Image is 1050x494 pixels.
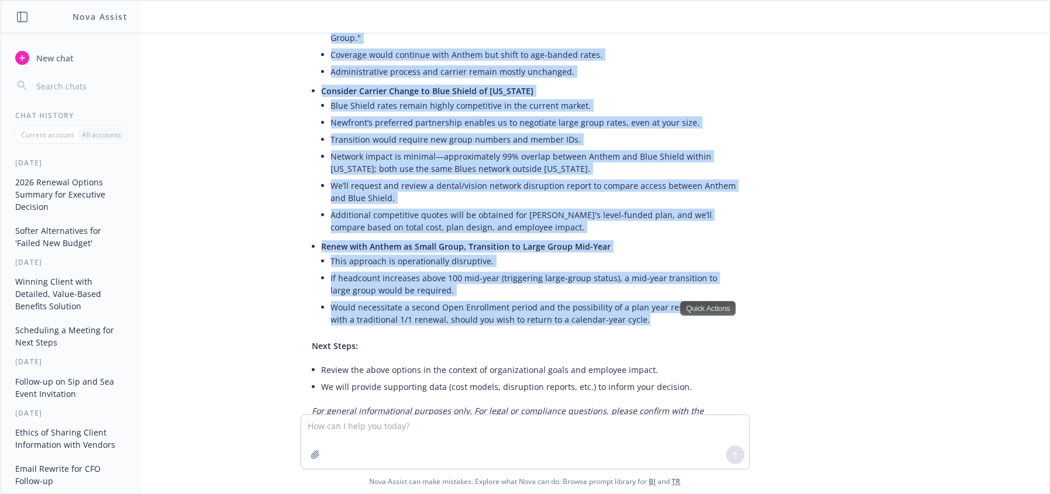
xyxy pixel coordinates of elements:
[312,405,704,429] em: For general informational purposes only. For legal or compliance questions, please confirm with t...
[11,372,132,403] button: Follow-up on Sip and Sea Event Invitation
[11,423,132,454] button: Ethics of Sharing Client Information with Vendors
[1,158,141,168] div: [DATE]
[331,63,738,80] li: Administrative process and carrier remain mostly unchanged.
[1,408,141,418] div: [DATE]
[331,206,738,236] li: Additional competitive quotes will be obtained for [PERSON_NAME]'s level-funded plan, and we’ll c...
[649,476,656,486] a: BI
[331,131,738,148] li: Transition would require new group numbers and member IDs.
[82,130,121,140] p: All accounts
[5,469,1045,493] span: Nova Assist can make mistakes. Explore what Nova can do: Browse prompt library for and
[1,357,141,367] div: [DATE]
[1,257,141,267] div: [DATE]
[73,11,128,23] h1: Nova Assist
[331,97,738,114] li: Blue Shield rates remain highly competitive in the current market.
[331,299,738,328] li: Would necessitate a second Open Enrollment period and the possibility of a plan year reset to ali...
[11,320,132,352] button: Scheduling a Meeting for Next Steps
[1,110,141,120] div: Chat History
[322,378,738,395] li: We will provide supporting data (cost models, disruption reports, etc.) to inform your decision.
[312,340,359,351] span: Next Steps:
[11,272,132,316] button: Winning Client with Detailed, Value-Based Benefits Solution
[331,46,738,63] li: Coverage would continue with Anthem but shift to age-banded rates.
[331,114,738,131] li: Newfront’s preferred partnership enables us to negotiate large group rates, even at your size.
[331,270,738,299] li: If headcount increases above 100 mid-year (triggering large-group status), a mid-year transition ...
[331,177,738,206] li: We’ll request and review a dental/vision network disruption report to compare access between Anth...
[11,172,132,216] button: 2026 Renewal Options Summary for Executive Decision
[11,221,132,253] button: Softer Alternatives for 'Failed New Budget'
[331,148,738,177] li: Network impact is minimal—approximately 99% overlap between Anthem and Blue Shield within [US_STA...
[34,78,127,94] input: Search chats
[11,47,132,68] button: New chat
[11,459,132,490] button: Email Rewrite for CFO Follow-up
[322,241,611,252] span: Renew with Anthem as Small Group, Transition to Large Group Mid-Year
[672,476,681,486] a: TR
[322,361,738,378] li: Review the above options in the context of organizational goals and employee impact.
[331,253,738,270] li: This approach is operationally disruptive.
[21,130,74,140] p: Current account
[34,52,74,64] span: New chat
[322,85,534,96] span: Consider Carrier Change to Blue Shield of [US_STATE]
